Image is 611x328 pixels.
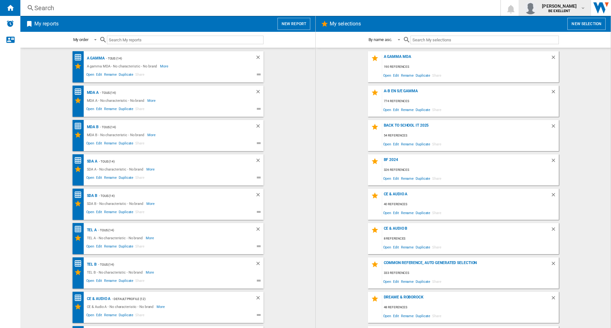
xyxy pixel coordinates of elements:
span: More [147,97,157,104]
span: More [147,131,157,139]
span: Duplicate [118,312,134,320]
span: Open [85,140,95,148]
span: Rename [400,71,415,80]
span: Share [431,174,442,183]
div: 326 references [382,166,559,174]
span: Edit [95,72,103,79]
h2: My reports [33,18,60,30]
div: MDA B - No characteristic - No brand [85,131,147,139]
div: SDA B - No characteristic - No brand [85,200,146,207]
span: Duplicate [118,175,134,182]
span: [PERSON_NAME] [542,3,577,9]
div: TEL A [85,226,97,234]
span: Edit [392,243,400,251]
span: Rename [103,312,118,320]
div: Delete [551,295,559,304]
div: Delete [255,295,263,303]
span: Rename [400,140,415,148]
span: Open [85,72,95,79]
b: BE EXELLENT [548,9,571,13]
div: My order [73,37,88,42]
div: - TOUS (14) [99,123,242,131]
span: Edit [392,71,400,80]
div: Price Matrix [74,53,85,61]
div: Delete [255,54,263,62]
span: Open [85,312,95,320]
span: Edit [392,105,400,114]
span: Open [382,277,392,286]
span: Edit [95,140,103,148]
div: CE & Audio A - No characteristic - No brand [85,303,157,311]
div: A gamma MDA [382,54,551,63]
div: Dreame & Roborock [382,295,551,304]
span: Rename [103,278,118,285]
div: SDA A - No characteristic - No brand [85,165,146,173]
span: Rename [400,243,415,251]
div: Delete [255,192,263,200]
div: Delete [255,157,263,165]
div: Delete [255,261,263,269]
span: Open [382,71,392,80]
span: Edit [392,140,400,148]
div: - TOUS (14) [97,192,242,200]
span: Share [134,243,145,251]
div: A gamma MDA - No characteristic - No brand [85,62,160,70]
span: Duplicate [415,105,431,114]
span: Edit [392,311,400,320]
span: Share [431,208,442,217]
div: TEL A - No characteristic - No brand [85,234,146,242]
span: More [146,269,155,276]
span: Share [134,106,145,114]
div: Price Matrix [74,157,85,164]
div: Delete [255,123,263,131]
div: Delete [551,123,559,132]
div: My Selections [74,165,85,173]
span: Edit [95,209,103,217]
span: Duplicate [118,243,134,251]
span: Duplicate [415,277,431,286]
div: By name asc. [369,37,392,42]
span: Open [382,311,392,320]
span: Duplicate [415,208,431,217]
span: Rename [400,311,415,320]
span: Open [382,105,392,114]
span: Duplicate [118,278,134,285]
div: 774 references [382,97,559,105]
span: Rename [103,209,118,217]
div: Common reference, auto generated selection [382,261,551,269]
input: Search My selections [411,36,558,44]
span: Share [134,278,145,285]
div: Price Matrix [74,225,85,233]
div: My Selections [74,234,85,242]
span: Share [431,311,442,320]
div: - TOUS (14) [105,54,242,62]
span: Share [431,105,442,114]
span: Share [431,243,442,251]
h2: My selections [328,18,362,30]
span: Share [134,72,145,79]
span: Duplicate [118,72,134,79]
span: Share [431,140,442,148]
div: TEL B [85,261,97,269]
span: Edit [392,208,400,217]
div: Delete [551,192,559,200]
span: Open [382,208,392,217]
span: Rename [400,208,415,217]
span: Duplicate [415,174,431,183]
span: Share [431,71,442,80]
span: More [146,234,155,242]
span: Share [431,277,442,286]
div: My Selections [74,303,85,311]
span: More [157,303,166,311]
div: Delete [255,226,263,234]
button: New selection [567,18,606,30]
div: Back To School IT 2025 [382,123,551,132]
span: Rename [103,106,118,114]
span: Edit [95,243,103,251]
div: MDA A - No characteristic - No brand [85,97,147,104]
span: Open [382,243,392,251]
span: More [146,200,156,207]
span: Edit [392,277,400,286]
div: Price Matrix [74,88,85,96]
img: alerts-logo.svg [6,20,14,27]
